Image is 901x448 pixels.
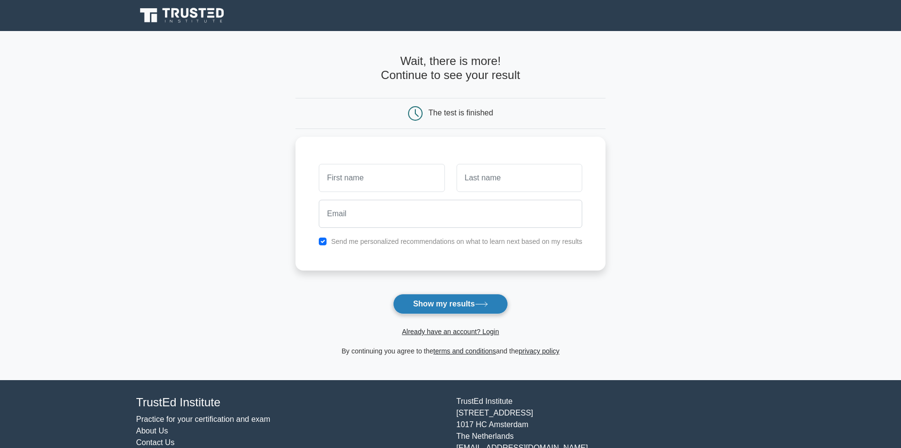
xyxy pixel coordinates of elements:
[136,427,168,435] a: About Us
[295,54,606,82] h4: Wait, there is more! Continue to see your result
[290,345,611,357] div: By continuing you agree to the and the
[519,347,559,355] a: privacy policy
[428,109,493,117] div: The test is finished
[393,294,508,314] button: Show my results
[433,347,496,355] a: terms and conditions
[136,415,271,423] a: Practice for your certification and exam
[136,396,445,410] h4: TrustEd Institute
[331,238,582,245] label: Send me personalized recommendations on what to learn next based on my results
[319,164,444,192] input: First name
[136,438,175,447] a: Contact Us
[457,164,582,192] input: Last name
[319,200,582,228] input: Email
[402,328,499,336] a: Already have an account? Login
